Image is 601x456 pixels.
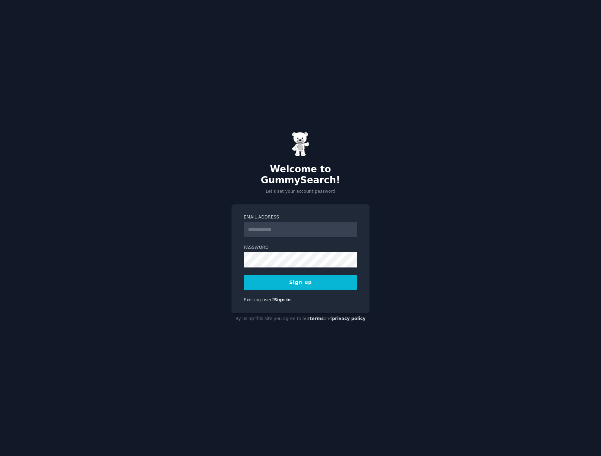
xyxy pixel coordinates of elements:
img: Gummy Bear [292,132,309,156]
div: By using this site you agree to our and [231,313,370,325]
label: Password [244,245,357,251]
label: Email Address [244,214,357,221]
a: Sign in [274,297,291,302]
span: Existing user? [244,297,274,302]
a: terms [310,316,324,321]
p: Let's set your account password [231,189,370,195]
button: Sign up [244,275,357,290]
a: privacy policy [332,316,366,321]
h2: Welcome to GummySearch! [231,164,370,186]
